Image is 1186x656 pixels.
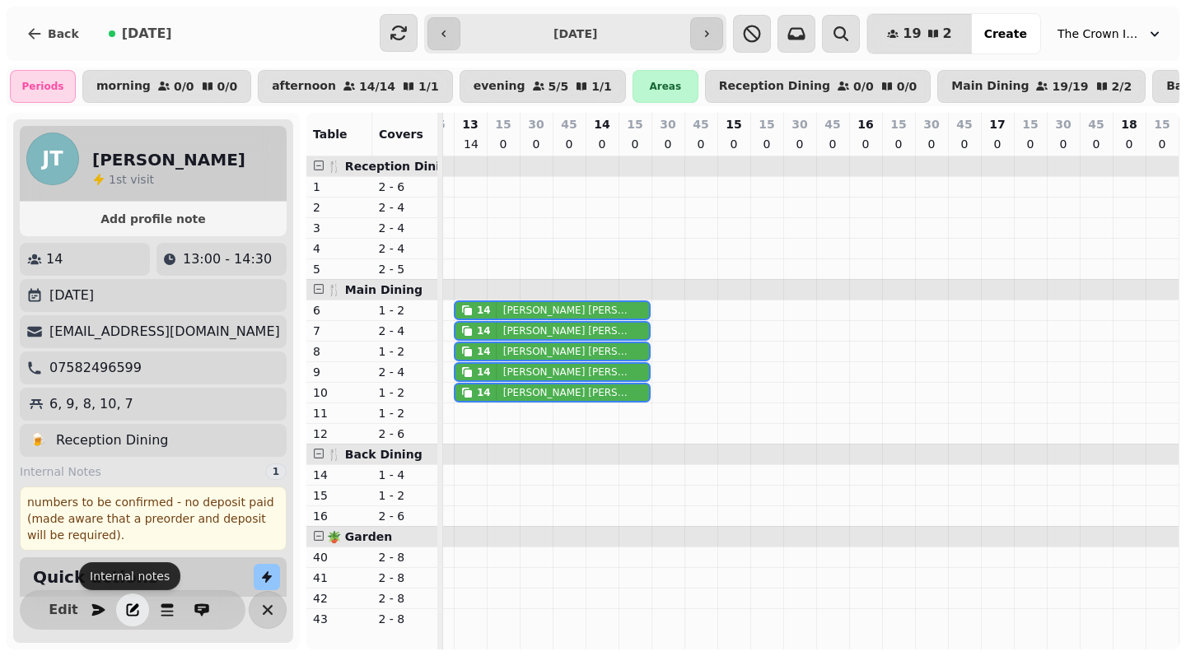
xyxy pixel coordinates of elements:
p: 45 [956,116,972,133]
p: 14 / 14 [359,81,395,92]
p: 3 [313,220,366,236]
p: 1 - 4 [379,467,432,483]
span: 2 [943,27,952,40]
p: 10 [313,384,366,401]
p: 15 [1154,116,1170,133]
p: 41 [313,570,366,586]
p: 45 [693,116,708,133]
span: 🪴 Garden [327,530,392,543]
p: 5 / 5 [549,81,569,92]
p: 0 / 0 [853,81,874,92]
p: 2 [313,199,366,216]
div: Internal notes [79,562,180,590]
span: JT [42,149,63,169]
p: 30 [660,116,675,133]
p: 2 - 4 [379,323,432,339]
p: 14 [46,249,63,269]
div: 1 [265,463,287,480]
p: evening [474,80,525,93]
p: [PERSON_NAME] [PERSON_NAME] [503,345,633,358]
iframe: Chat Widget [1104,577,1186,656]
p: 1 / 1 [418,81,439,92]
div: 14 [477,304,491,317]
p: 2 - 8 [379,611,432,627]
p: 07582496599 [49,358,142,378]
span: 🍴 Back Dining [327,448,423,461]
p: 0 [563,136,576,152]
p: 1 - 2 [379,343,432,360]
p: 15 [627,116,642,133]
button: Edit [47,593,80,626]
p: afternoon [272,80,336,93]
span: The Crown Inn [1058,26,1140,42]
p: 2 - 8 [379,570,432,586]
h2: [PERSON_NAME] [92,148,245,171]
button: Add profile note [26,208,280,230]
p: 2 - 4 [379,240,432,257]
p: 0 / 0 [217,81,238,92]
p: 0 / 0 [174,81,194,92]
p: 2 - 8 [379,590,432,607]
p: 12 [313,426,366,442]
p: 0 [530,136,543,152]
button: evening5/51/1 [460,70,626,103]
p: 0 [958,136,971,152]
p: 0 [727,136,740,152]
p: 0 [595,136,609,152]
span: 19 [903,27,921,40]
button: Create [971,14,1040,54]
p: 14 [313,467,366,483]
span: 🍴 Main Dining [327,283,423,296]
p: 9 [313,364,366,380]
p: 30 [923,116,939,133]
p: 0 [661,136,675,152]
div: Periods [10,70,76,103]
p: 14 [594,116,609,133]
p: 1 / 1 [591,81,612,92]
p: 19 / 19 [1052,81,1088,92]
p: 0 [1024,136,1037,152]
p: 13:00 - 14:30 [183,249,272,269]
p: 16 [313,508,366,524]
p: 0 [859,136,872,152]
button: Main Dining19/192/2 [937,70,1146,103]
p: 🍺 [30,430,46,450]
p: 0 [991,136,1004,152]
p: 15 [890,116,906,133]
p: 0 [1156,136,1169,152]
p: 0 [628,136,642,152]
p: 30 [1055,116,1071,133]
div: 14 [477,386,491,399]
h2: Quick actions [33,565,158,589]
button: Back [13,14,92,54]
span: Edit [54,603,73,616]
button: Reception Dining0/00/0 [705,70,931,103]
p: 2 - 4 [379,199,432,216]
p: 2 - 5 [379,261,432,277]
p: 16 [857,116,873,133]
p: 2 / 2 [1112,81,1132,92]
span: 1 [109,173,116,186]
p: 15 [313,487,366,504]
p: 4 [313,240,366,257]
p: 1 - 2 [379,487,432,504]
p: 0 [826,136,839,152]
p: 13 [462,116,478,133]
div: 14 [477,365,491,379]
p: 1 [313,179,366,195]
p: 0 [892,136,905,152]
p: 7 [313,323,366,339]
p: 0 [1090,136,1103,152]
p: 45 [824,116,840,133]
div: Areas [633,70,698,103]
span: Add profile note [40,213,267,225]
div: 14 [477,324,491,337]
p: 6 [313,302,366,319]
p: 5 [313,261,366,277]
p: 0 [925,136,938,152]
p: 1 - 2 [379,405,432,421]
p: 2 - 6 [379,508,432,524]
div: numbers to be confirmed - no deposit paid (made aware that a preorder and deposit will be required). [20,486,287,551]
p: [PERSON_NAME] [PERSON_NAME] [503,365,633,379]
